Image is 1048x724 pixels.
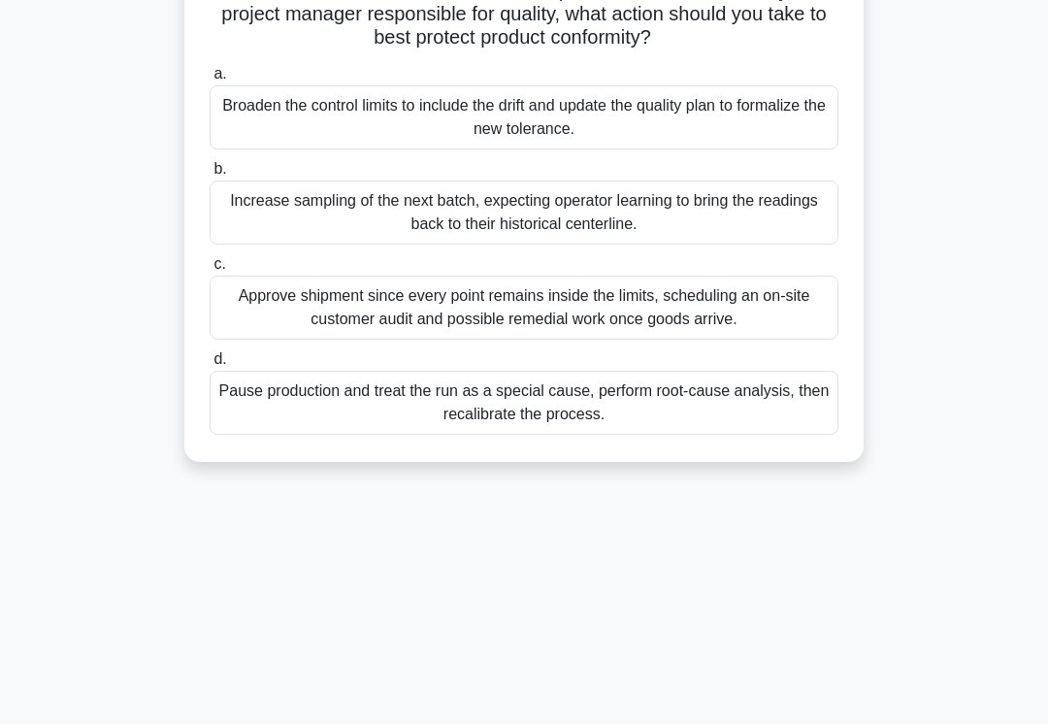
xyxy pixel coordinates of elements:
span: d. [213,350,226,367]
span: c. [213,255,225,272]
span: a. [213,65,226,82]
div: Broaden the control limits to include the drift and update the quality plan to formalize the new ... [210,85,838,149]
div: Approve shipment since every point remains inside the limits, scheduling an on-site customer audi... [210,276,838,340]
span: b. [213,160,226,177]
div: Pause production and treat the run as a special cause, perform root-cause analysis, then recalibr... [210,371,838,435]
div: Increase sampling of the next batch, expecting operator learning to bring the readings back to th... [210,181,838,245]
